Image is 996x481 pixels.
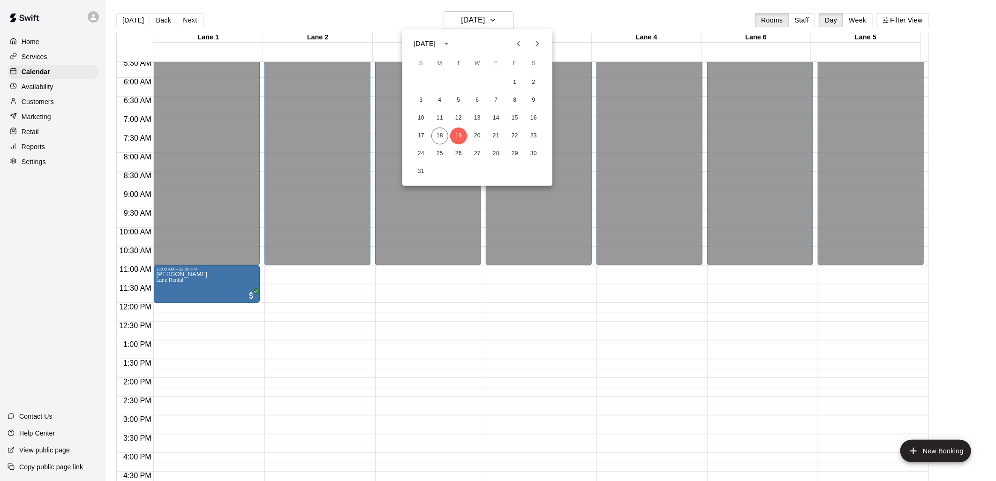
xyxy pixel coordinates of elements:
[450,110,467,127] button: 12
[450,128,467,144] button: 19
[525,128,542,144] button: 23
[431,145,448,162] button: 25
[413,92,430,109] button: 3
[528,34,547,53] button: Next month
[506,54,523,73] span: Friday
[506,128,523,144] button: 22
[469,128,486,144] button: 20
[438,36,454,52] button: calendar view is open, switch to year view
[525,74,542,91] button: 2
[488,54,505,73] span: Thursday
[525,54,542,73] span: Saturday
[469,110,486,127] button: 13
[469,54,486,73] span: Wednesday
[488,145,505,162] button: 28
[413,145,430,162] button: 24
[509,34,528,53] button: Previous month
[414,39,436,49] div: [DATE]
[450,145,467,162] button: 26
[506,92,523,109] button: 8
[450,54,467,73] span: Tuesday
[525,110,542,127] button: 16
[525,92,542,109] button: 9
[469,92,486,109] button: 6
[431,92,448,109] button: 4
[506,110,523,127] button: 15
[413,163,430,180] button: 31
[431,54,448,73] span: Monday
[469,145,486,162] button: 27
[525,145,542,162] button: 30
[450,92,467,109] button: 5
[488,110,505,127] button: 14
[431,128,448,144] button: 18
[413,110,430,127] button: 10
[413,54,430,73] span: Sunday
[488,128,505,144] button: 21
[506,74,523,91] button: 1
[413,128,430,144] button: 17
[506,145,523,162] button: 29
[488,92,505,109] button: 7
[431,110,448,127] button: 11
